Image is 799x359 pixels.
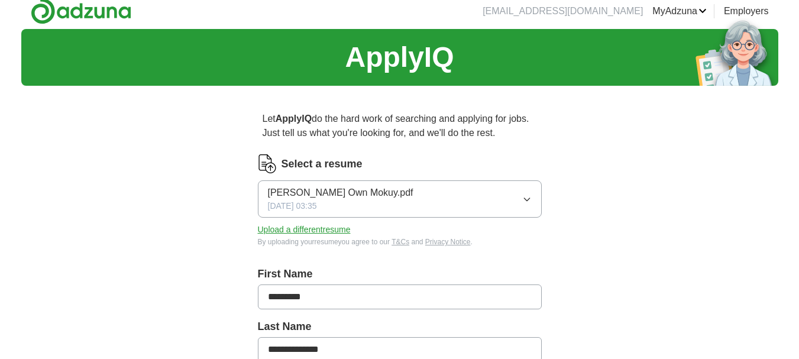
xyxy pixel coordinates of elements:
[652,4,707,18] a: MyAdzuna
[258,180,542,218] button: [PERSON_NAME] Own Mokuy.pdf[DATE] 03:35
[345,36,454,79] h1: ApplyIQ
[258,154,277,173] img: CV Icon
[425,238,471,246] a: Privacy Notice
[392,238,409,246] a: T&Cs
[483,4,643,18] li: [EMAIL_ADDRESS][DOMAIN_NAME]
[724,4,769,18] a: Employers
[268,200,317,212] span: [DATE] 03:35
[258,107,542,145] p: Let do the hard work of searching and applying for jobs. Just tell us what you're looking for, an...
[268,186,413,200] span: [PERSON_NAME] Own Mokuy.pdf
[258,266,542,282] label: First Name
[276,114,312,124] strong: ApplyIQ
[258,319,542,335] label: Last Name
[258,224,351,236] button: Upload a differentresume
[282,156,363,172] label: Select a resume
[258,237,542,247] div: By uploading your resume you agree to our and .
